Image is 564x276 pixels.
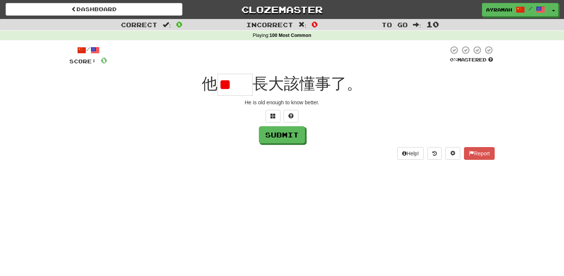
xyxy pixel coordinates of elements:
span: 0 [101,55,107,65]
button: Switch sentence to multiple choice alt+p [266,110,281,123]
span: : [413,22,421,28]
button: Report [464,147,495,160]
span: : [298,22,307,28]
button: Round history (alt+y) [427,147,442,160]
span: 0 [176,20,182,29]
span: Score: [69,58,96,64]
button: Submit [259,126,305,143]
strong: 100 Most Common [269,33,311,38]
span: Incorrect [246,21,293,28]
span: ayramah [486,6,512,13]
span: 10 [426,20,439,29]
span: / [529,6,532,11]
span: 0 [311,20,318,29]
div: Mastered [448,57,495,63]
span: 長大該懂事了。 [253,75,362,92]
span: To go [382,21,408,28]
div: He is old enough to know better. [69,99,495,106]
span: Correct [121,21,157,28]
div: / [69,45,107,55]
span: 0 % [450,57,457,63]
span: : [163,22,171,28]
a: ayramah / [482,3,549,16]
button: Help! [397,147,424,160]
a: Dashboard [6,3,182,16]
a: Clozemaster [194,3,370,16]
button: Single letter hint - you only get 1 per sentence and score half the points! alt+h [283,110,298,123]
span: 他 [202,75,217,92]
